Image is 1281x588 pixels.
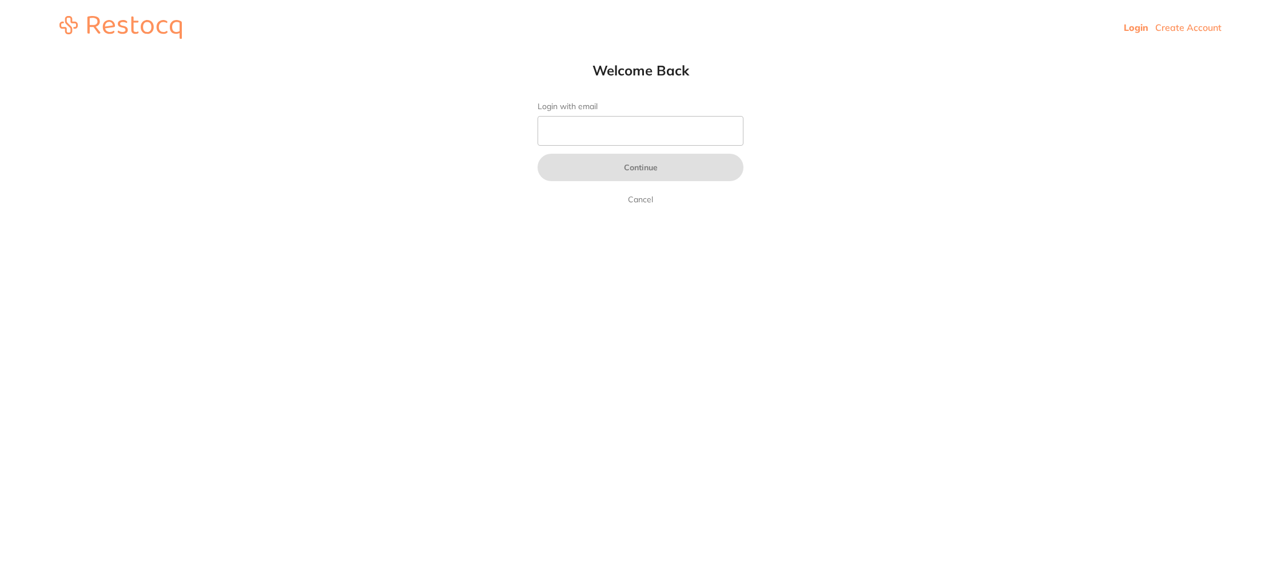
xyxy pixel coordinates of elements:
button: Continue [538,154,743,181]
h1: Welcome Back [515,62,766,79]
a: Create Account [1155,22,1222,33]
a: Cancel [626,193,655,206]
img: restocq_logo.svg [59,16,182,39]
label: Login with email [538,102,743,111]
a: Login [1124,22,1148,33]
